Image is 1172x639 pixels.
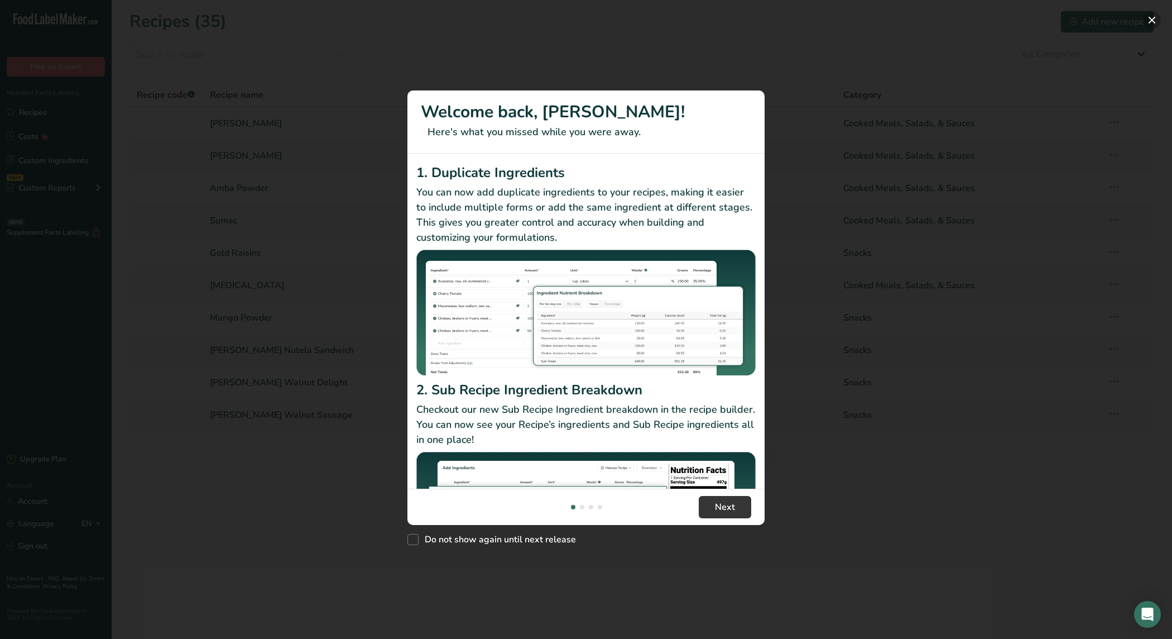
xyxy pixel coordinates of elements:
[419,534,576,545] span: Do not show again until next release
[416,250,756,376] img: Duplicate Ingredients
[715,500,735,514] span: Next
[416,380,756,400] h2: 2. Sub Recipe Ingredient Breakdown
[421,125,751,140] p: Here's what you missed while you were away.
[421,99,751,125] h1: Welcome back, [PERSON_NAME]!
[416,185,756,245] p: You can now add duplicate ingredients to your recipes, making it easier to include multiple forms...
[416,402,756,447] p: Checkout our new Sub Recipe Ingredient breakdown in the recipe builder. You can now see your Reci...
[1134,601,1161,628] div: Open Intercom Messenger
[416,452,756,579] img: Sub Recipe Ingredient Breakdown
[416,163,756,183] h2: 1. Duplicate Ingredients
[699,496,751,518] button: Next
